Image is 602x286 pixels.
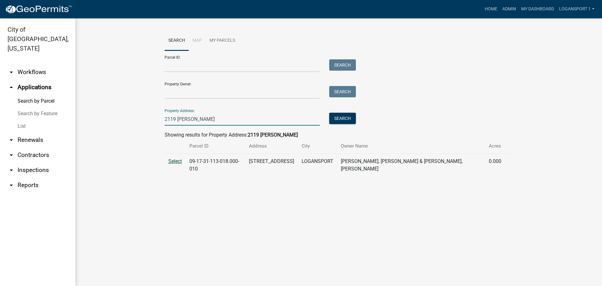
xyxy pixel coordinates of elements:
a: Select [168,158,182,164]
div: Showing results for Property Address: [165,131,513,139]
i: arrow_drop_down [8,181,15,189]
th: Address [245,139,298,154]
a: Admin [500,3,519,15]
i: arrow_drop_down [8,166,15,174]
button: Search [329,59,356,71]
th: Parcel ID [186,139,245,154]
td: 0.000 [485,154,505,177]
a: Home [482,3,500,15]
a: My Dashboard [519,3,557,15]
td: 09-17-31-113-018.000-010 [186,154,245,177]
button: Search [329,113,356,124]
td: [STREET_ADDRESS] [245,154,298,177]
i: arrow_drop_up [8,84,15,91]
a: My Parcels [206,31,239,51]
td: [PERSON_NAME], [PERSON_NAME] & [PERSON_NAME], [PERSON_NAME] [337,154,485,177]
th: Owner Name [337,139,485,154]
button: Search [329,86,356,97]
i: arrow_drop_down [8,136,15,144]
a: Logansport 1 [557,3,597,15]
th: Acres [485,139,505,154]
i: arrow_drop_down [8,68,15,76]
strong: 2119 [PERSON_NAME] [248,132,298,138]
a: Search [165,31,189,51]
td: LOGANSPORT [298,154,337,177]
th: City [298,139,337,154]
i: arrow_drop_down [8,151,15,159]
